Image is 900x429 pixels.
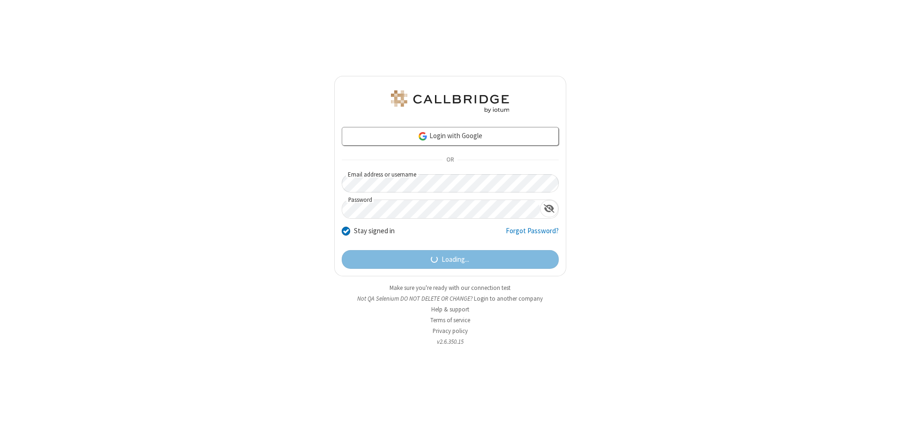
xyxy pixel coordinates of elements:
input: Email address or username [342,174,559,192]
li: Not QA Selenium DO NOT DELETE OR CHANGE? [334,294,566,303]
div: Show password [540,200,558,217]
button: Login to another company [474,294,543,303]
a: Privacy policy [433,327,468,335]
a: Help & support [431,305,469,313]
a: Terms of service [430,316,470,324]
a: Make sure you're ready with our connection test [390,284,510,292]
button: Loading... [342,250,559,269]
input: Password [342,200,540,218]
span: OR [442,154,457,167]
a: Login with Google [342,127,559,146]
img: QA Selenium DO NOT DELETE OR CHANGE [389,90,511,113]
a: Forgot Password? [506,226,559,244]
label: Stay signed in [354,226,395,237]
li: v2.6.350.15 [334,337,566,346]
img: google-icon.png [418,131,428,141]
span: Loading... [442,254,469,265]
